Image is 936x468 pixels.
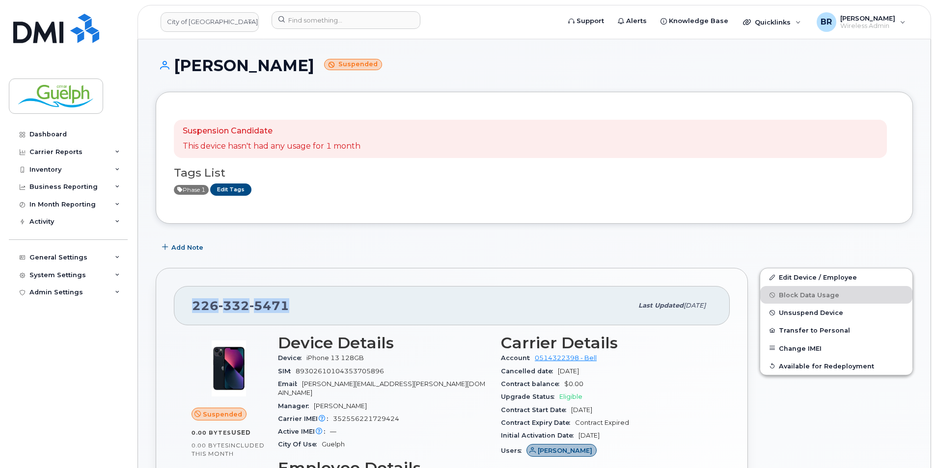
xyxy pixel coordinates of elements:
small: Suspended [324,59,382,70]
span: included this month [192,442,265,458]
a: 0514322398 - Bell [535,354,597,362]
button: Block Data Usage [760,286,912,304]
span: 0.00 Bytes [192,442,229,449]
button: Add Note [156,238,212,256]
span: 0.00 Bytes [192,429,231,436]
a: [PERSON_NAME] [526,447,597,454]
span: [DATE] [558,367,579,375]
button: Unsuspend Device [760,304,912,321]
span: Contract balance [501,380,564,388]
a: Edit Tags [210,183,251,196]
span: Last updated [638,302,684,309]
span: 89302610104353705896 [296,367,384,375]
span: Add Note [171,243,203,252]
span: Manager [278,402,314,410]
span: [DATE] [578,432,600,439]
span: Available for Redeployment [779,362,874,369]
span: 226 [192,298,289,313]
span: [PERSON_NAME][EMAIL_ADDRESS][PERSON_NAME][DOMAIN_NAME] [278,380,485,396]
span: Eligible [559,393,582,400]
button: Change IMEI [760,339,912,357]
span: Cancelled date [501,367,558,375]
span: Active IMEI [278,428,330,435]
p: This device hasn't had any usage for 1 month [183,141,360,152]
span: 352556221729424 [333,415,399,422]
span: — [330,428,336,435]
span: Email [278,380,302,388]
span: Suspended [203,410,242,419]
span: Initial Activation Date [501,432,578,439]
span: Active [174,185,209,195]
h3: Carrier Details [501,334,712,352]
span: iPhone 13 128GB [306,354,364,362]
span: [DATE] [684,302,706,309]
span: 5471 [249,298,289,313]
button: Available for Redeployment [760,357,912,375]
span: Unsuspend Device [779,309,843,316]
button: Transfer to Personal [760,321,912,339]
span: Guelph [322,441,345,448]
h1: [PERSON_NAME] [156,57,913,74]
span: $0.00 [564,380,583,388]
span: [PERSON_NAME] [314,402,367,410]
span: 332 [219,298,249,313]
span: [PERSON_NAME] [538,446,592,455]
img: image20231002-3703462-1ig824h.jpeg [199,339,258,398]
span: Contract Expiry Date [501,419,575,426]
span: Upgrade Status [501,393,559,400]
h3: Device Details [278,334,489,352]
span: SIM [278,367,296,375]
span: Account [501,354,535,362]
span: Users [501,447,526,454]
span: Carrier IMEI [278,415,333,422]
span: Contract Expired [575,419,629,426]
span: Contract Start Date [501,406,571,414]
span: used [231,429,251,436]
span: Device [278,354,306,362]
span: [DATE] [571,406,592,414]
a: Edit Device / Employee [760,268,912,286]
span: City Of Use [278,441,322,448]
h3: Tags List [174,167,895,179]
p: Suspension Candidate [183,126,360,137]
